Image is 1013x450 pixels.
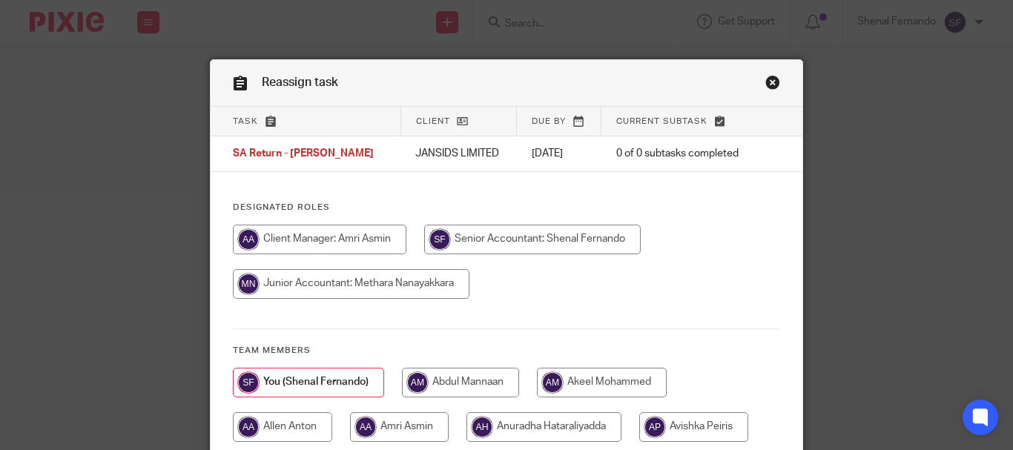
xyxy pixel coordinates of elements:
[616,117,707,125] span: Current subtask
[262,76,338,88] span: Reassign task
[233,117,258,125] span: Task
[532,146,587,161] p: [DATE]
[601,136,757,172] td: 0 of 0 subtasks completed
[233,149,374,159] span: SA Return - [PERSON_NAME]
[416,117,450,125] span: Client
[415,146,502,161] p: JANSIDS LIMITED
[233,345,780,357] h4: Team members
[532,117,566,125] span: Due by
[765,75,780,95] a: Close this dialog window
[233,202,780,214] h4: Designated Roles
